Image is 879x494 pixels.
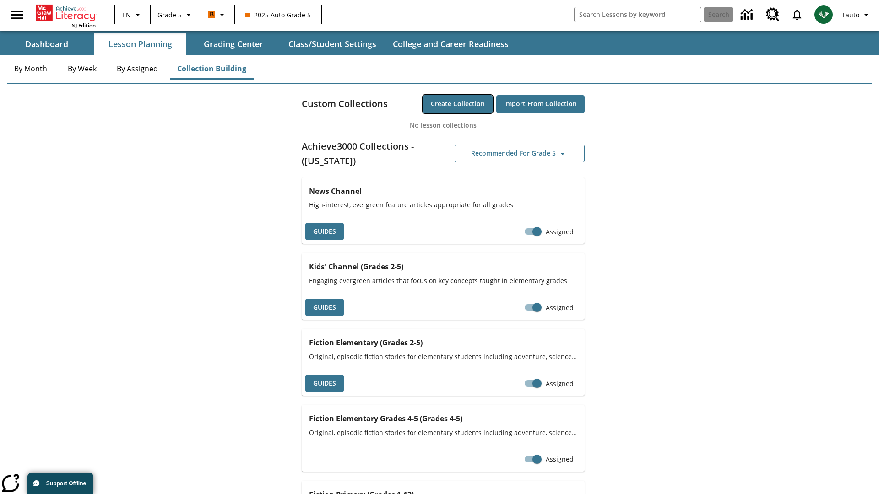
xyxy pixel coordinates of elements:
[760,2,785,27] a: Resource Center, Will open in new tab
[309,200,577,209] span: High-interest, evergreen feature articles appropriate for all grades
[309,336,577,349] h3: Fiction Elementary (Grades 2-5)
[36,3,96,29] div: Home
[305,375,344,392] button: Guides
[309,185,577,198] h3: News Channel
[71,22,96,29] span: NJ Edition
[305,299,344,317] button: Guides
[309,412,577,425] h3: Fiction Elementary Grades 4-5 (Grades 4-5)
[455,145,585,162] button: Recommended for Grade 5
[309,276,577,285] span: Engaging evergreen articles that focus on key concepts taught in elementary grades
[188,33,279,55] button: Grading Center
[46,480,86,487] span: Support Offline
[36,4,96,22] a: Home
[281,33,384,55] button: Class/Student Settings
[309,428,577,437] span: Original, episodic fiction stories for elementary students including adventure, science fiction, ...
[496,95,585,113] button: Import from Collection
[4,1,31,28] button: Open side menu
[7,58,54,80] button: By Month
[546,227,574,236] span: Assigned
[785,3,809,27] a: Notifications
[385,33,516,55] button: College and Career Readiness
[59,58,105,80] button: By Week
[809,3,838,27] button: Select a new avatar
[170,58,254,80] button: Collection Building
[309,260,577,273] h3: Kids' Channel (Grades 2-5)
[309,352,577,361] span: Original, episodic fiction stories for elementary students including adventure, science fiction, ...
[157,10,182,20] span: Grade 5
[423,95,493,113] button: Create Collection
[94,33,186,55] button: Lesson Planning
[154,6,198,23] button: Grade: Grade 5, Select a grade
[735,2,760,27] a: Data Center
[109,58,165,80] button: By Assigned
[210,9,214,20] span: B
[27,473,93,494] button: Support Offline
[838,6,875,23] button: Profile/Settings
[814,5,833,24] img: avatar image
[204,6,231,23] button: Boost Class color is orange. Change class color
[302,97,388,111] h2: Custom Collections
[245,10,311,20] span: 2025 Auto Grade 5
[1,33,92,55] button: Dashboard
[302,120,585,130] p: No lesson collections
[842,10,859,20] span: Tauto
[546,454,574,464] span: Assigned
[122,10,131,20] span: EN
[305,223,344,241] button: Guides
[302,139,443,168] h2: Achieve3000 Collections - ([US_STATE])
[575,7,701,22] input: search field
[118,6,147,23] button: Language: EN, Select a language
[546,379,574,388] span: Assigned
[546,303,574,312] span: Assigned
